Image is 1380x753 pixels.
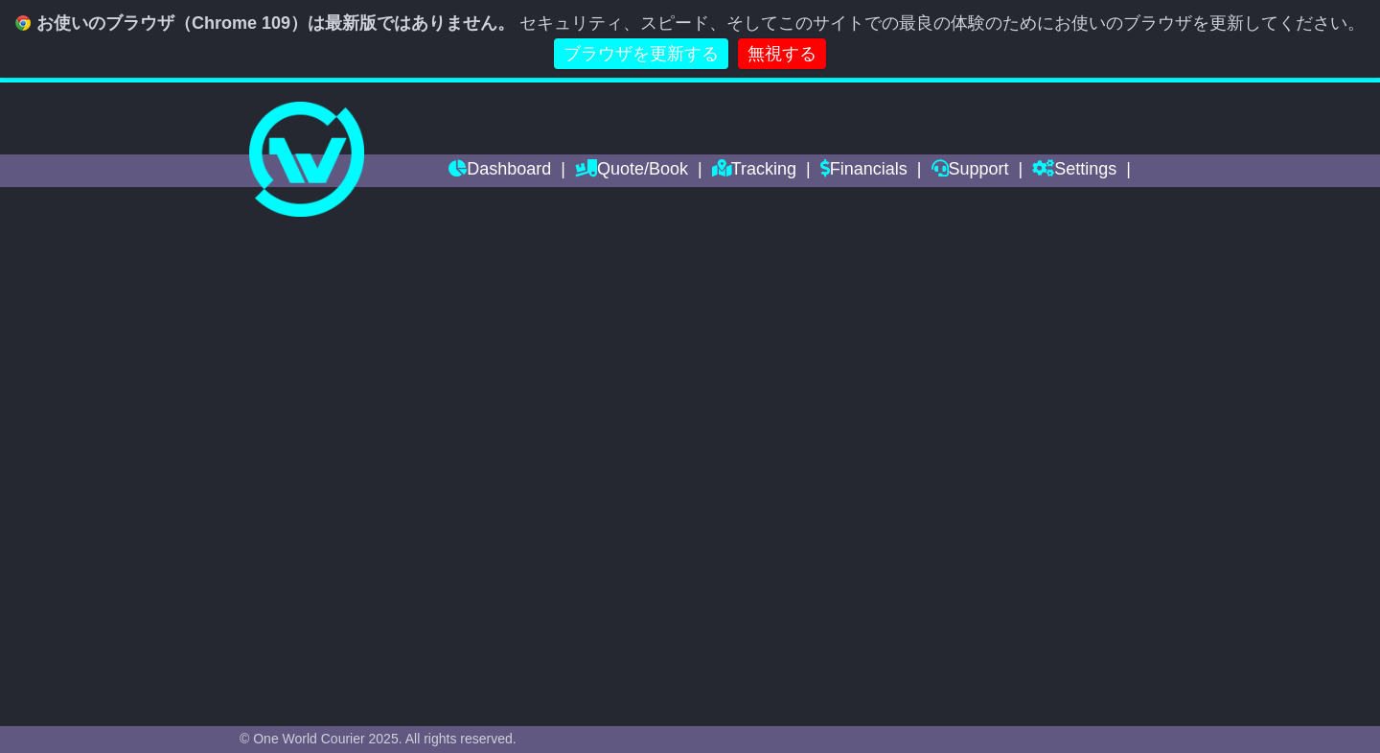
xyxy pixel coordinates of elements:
span: © One World Courier 2025. All rights reserved. [240,731,517,746]
b: お使いのブラウザ（Chrome 109）は最新版ではありません。 [36,13,515,33]
a: 無視する [738,38,826,70]
a: Support [931,154,1009,187]
a: Dashboard [448,154,551,187]
a: Tracking [712,154,796,187]
a: Quote/Book [575,154,688,187]
a: Financials [820,154,908,187]
span: セキュリティ、スピード、そしてこのサイトでの最良の体験のためにお使いのブラウザを更新してください。 [519,13,1365,33]
a: ブラウザを更新する [554,38,728,70]
a: Settings [1032,154,1116,187]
